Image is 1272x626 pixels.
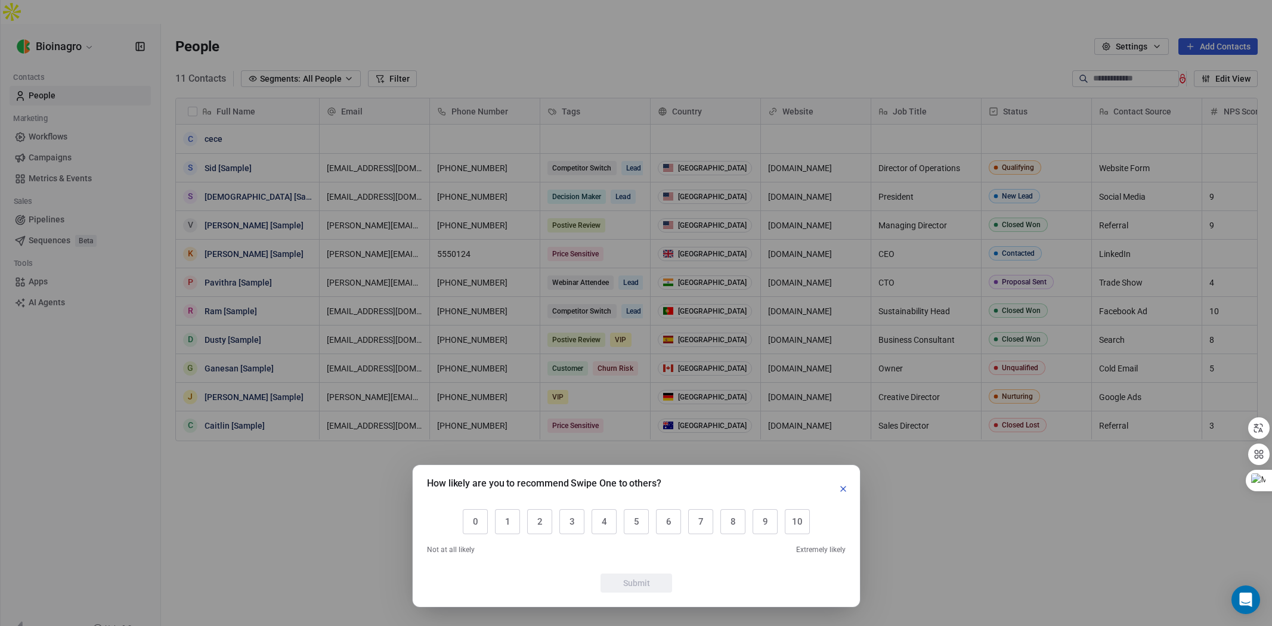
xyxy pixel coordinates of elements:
button: 8 [720,509,745,534]
span: Not at all likely [427,545,475,554]
button: 4 [592,509,617,534]
button: 9 [753,509,778,534]
button: Submit [601,574,672,593]
span: Extremely likely [796,545,845,554]
button: 3 [559,509,584,534]
button: 6 [656,509,681,534]
button: 2 [527,509,552,534]
button: 1 [495,509,520,534]
button: 10 [785,509,810,534]
button: 5 [624,509,649,534]
button: 7 [688,509,713,534]
button: 0 [463,509,488,534]
h1: How likely are you to recommend Swipe One to others? [427,479,661,491]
